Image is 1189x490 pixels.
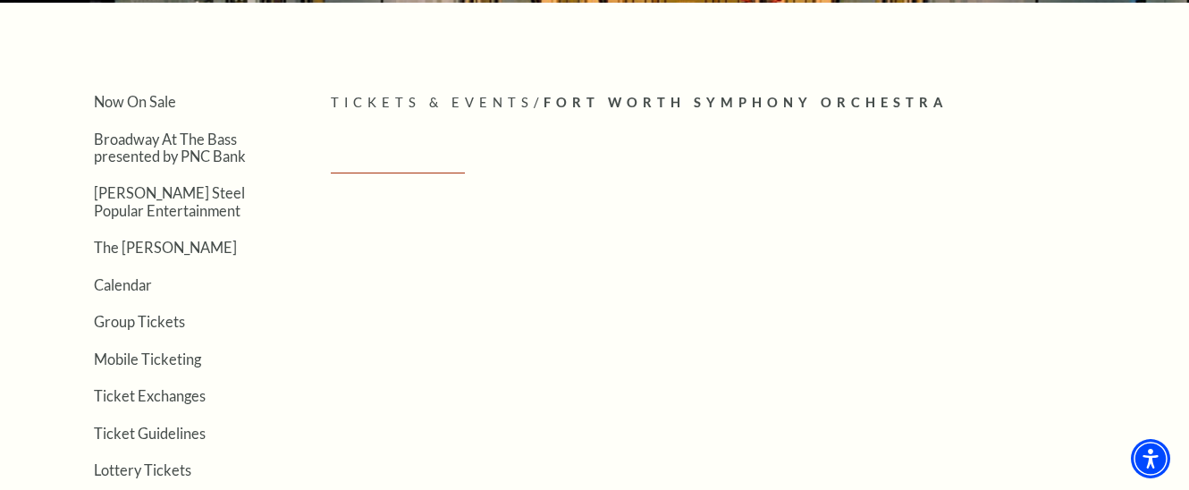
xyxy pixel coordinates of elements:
div: Accessibility Menu [1131,439,1170,478]
a: Mobile Ticketing [94,351,201,367]
a: Ticket Exchanges [94,387,206,404]
span: Tickets & Events [331,95,534,110]
a: Broadway At The Bass presented by PNC Bank [94,131,246,165]
span: Fort Worth Symphony Orchestra [544,95,948,110]
a: [PERSON_NAME] Steel Popular Entertainment [94,184,245,218]
a: Calendar [94,276,152,293]
a: Lottery Tickets [94,461,191,478]
a: Ticket Guidelines [94,425,206,442]
a: The [PERSON_NAME] [94,239,237,256]
p: / [331,92,1149,114]
a: Group Tickets [94,313,185,330]
a: Now On Sale [94,93,176,110]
